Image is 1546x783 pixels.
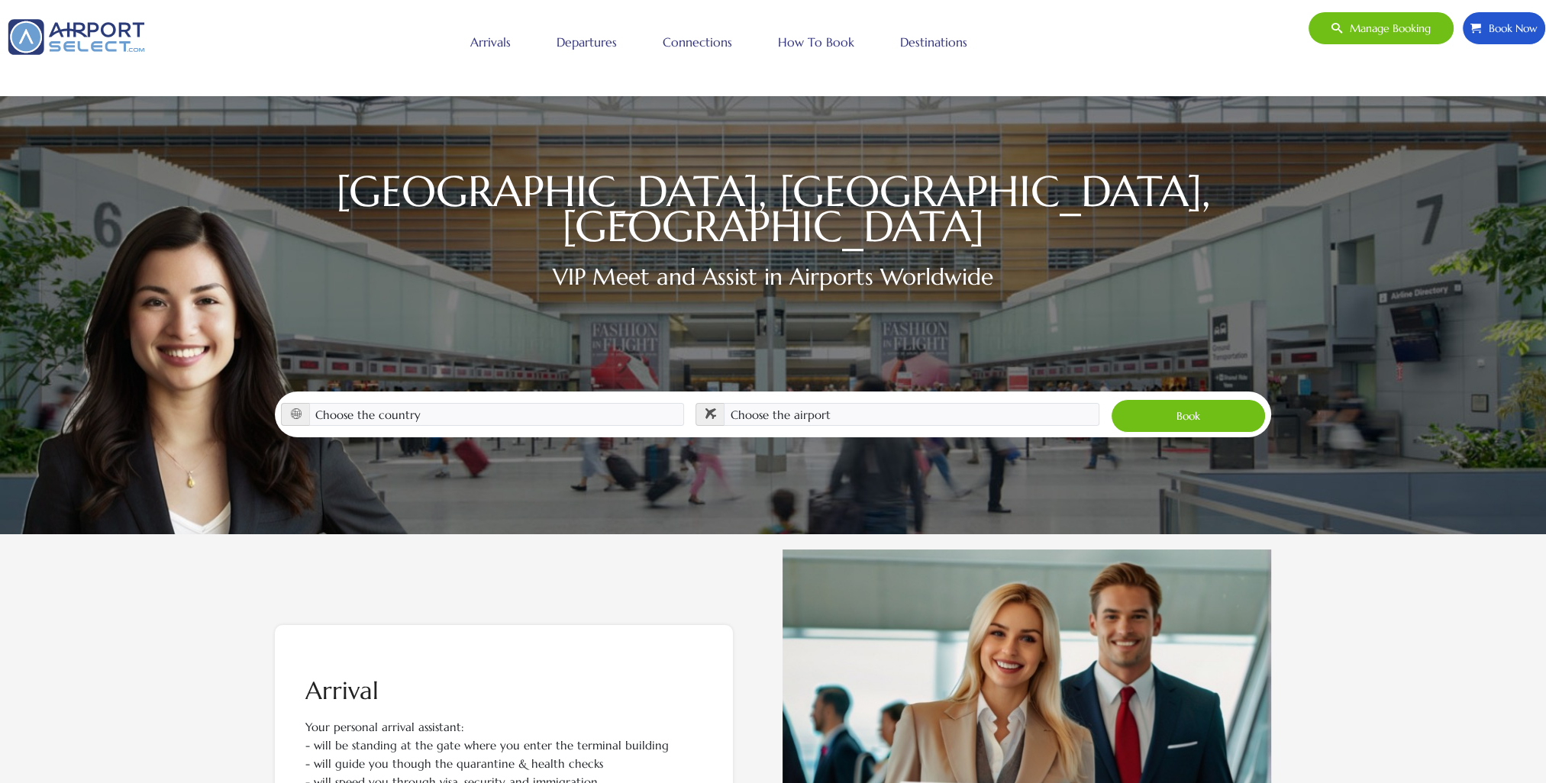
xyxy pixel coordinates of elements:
[305,678,702,703] h2: Arrival
[1111,399,1266,433] button: Book
[659,23,736,61] a: Connections
[1308,11,1454,45] a: Manage booking
[466,23,515,61] a: Arrivals
[553,23,621,61] a: Departures
[1342,12,1431,44] span: Manage booking
[1462,11,1546,45] a: Book Now
[275,259,1271,294] h2: VIP Meet and Assist in Airports Worldwide
[896,23,971,61] a: Destinations
[774,23,858,61] a: How to book
[305,718,702,773] p: Your personal arrival assistant: - will be standing at the gate where you enter the terminal buil...
[1481,12,1538,44] span: Book Now
[275,174,1271,244] h1: [GEOGRAPHIC_DATA], [GEOGRAPHIC_DATA], [GEOGRAPHIC_DATA]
